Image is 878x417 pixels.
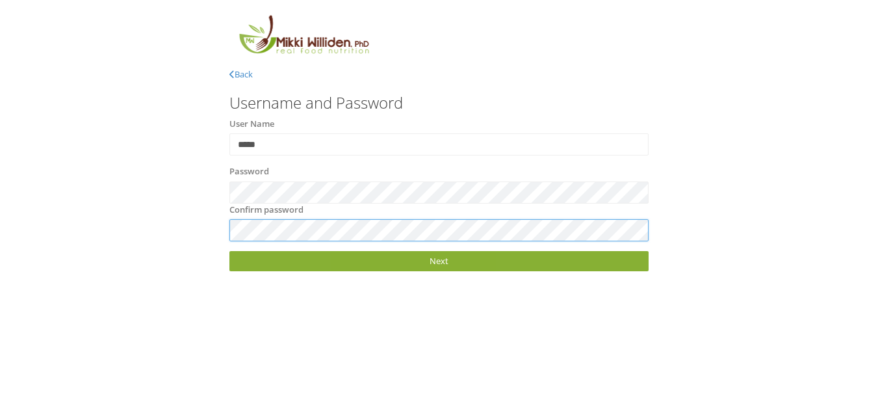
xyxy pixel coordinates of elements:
img: MikkiLogoMain.png [229,13,378,62]
label: Confirm password [229,204,303,217]
label: Password [229,165,269,178]
h3: Username and Password [229,94,649,111]
label: User Name [229,118,274,131]
a: Back [229,68,253,80]
a: Next [229,251,649,271]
